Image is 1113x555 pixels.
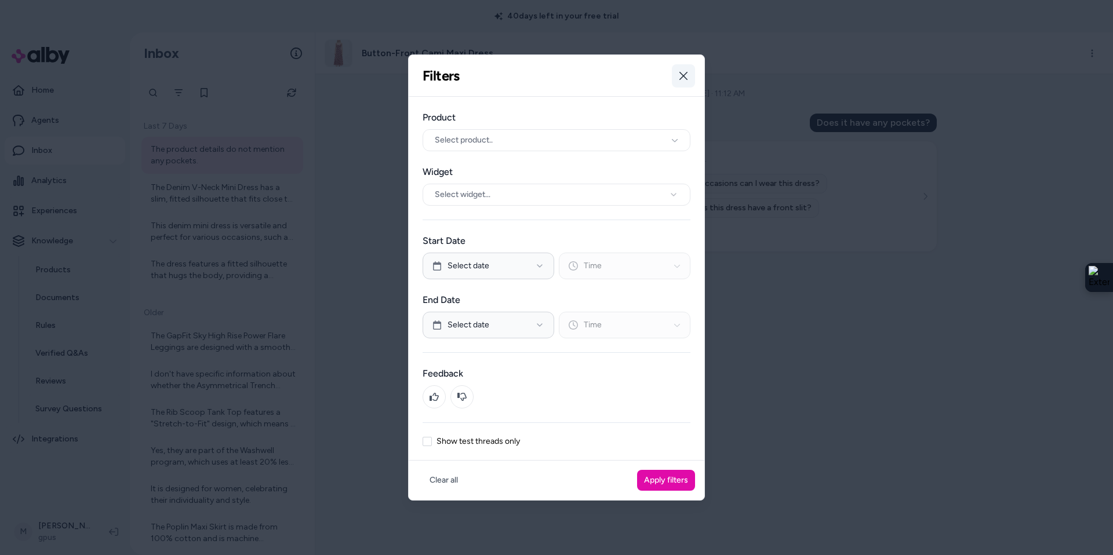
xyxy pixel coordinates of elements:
[637,470,695,491] button: Apply filters
[423,111,690,125] label: Product
[423,165,690,179] label: Widget
[423,67,460,85] h2: Filters
[435,134,493,146] span: Select product..
[423,234,690,248] label: Start Date
[423,367,690,381] label: Feedback
[423,293,690,307] label: End Date
[423,312,554,338] button: Select date
[448,319,489,331] span: Select date
[448,260,489,272] span: Select date
[423,470,465,491] button: Clear all
[437,437,520,446] label: Show test threads only
[423,253,554,279] button: Select date
[423,184,690,206] button: Select widget...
